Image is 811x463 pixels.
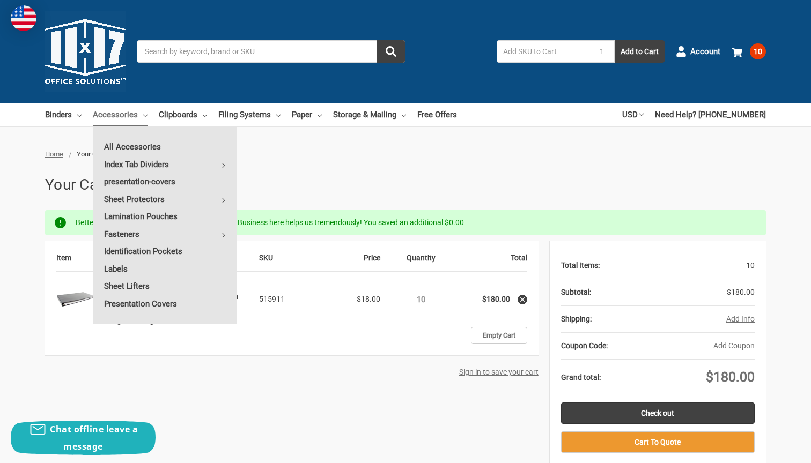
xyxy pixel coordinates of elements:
[259,295,285,303] span: 515911
[11,421,156,455] button: Chat offline leave a message
[159,103,207,126] a: Clipboards
[386,252,456,272] th: Quantity
[726,313,755,325] button: Add Info
[732,38,766,65] a: 10
[315,252,386,272] th: Price
[600,252,755,279] div: 10
[456,252,527,272] th: Total
[676,38,720,65] a: Account
[93,260,237,278] a: Labels
[259,252,315,272] th: SKU
[357,295,380,303] span: $18.00
[561,341,608,350] strong: Coupon Code:
[93,191,237,208] a: Sheet Protectors
[471,327,527,344] a: Empty Cart
[50,423,138,452] span: Chat offline leave a message
[93,295,237,312] a: Presentation Covers
[93,156,237,173] a: Index Tab Dividers
[76,218,464,227] span: Better Price Than Amazon! Supporting our Small Business here helps us tremendously! You saved an ...
[561,315,592,323] strong: Shipping:
[713,340,755,352] button: Add Coupon
[622,103,644,126] a: USD
[93,243,237,260] a: Identification Pockets
[706,369,755,385] span: $180.00
[561,431,755,453] button: Cart To Quote
[615,40,665,63] button: Add to Cart
[561,402,755,424] a: Check out
[93,278,237,295] a: Sheet Lifters
[11,5,36,31] img: duty and tax information for United States
[690,46,720,58] span: Account
[93,208,237,225] a: Lamination Pouches
[93,138,237,155] a: All Accessories
[417,103,457,126] a: Free Offers
[722,434,811,463] iframe: Google Customer Reviews
[727,288,755,296] span: $180.00
[93,173,237,190] a: presentation-covers
[459,368,539,376] a: Sign in to save your cart
[292,103,322,126] a: Paper
[655,103,766,126] a: Need Help? [PHONE_NUMBER]
[77,150,105,158] span: Your Cart
[561,373,601,382] strong: Grand total:
[561,288,591,296] strong: Subtotal:
[561,261,600,270] strong: Total Items:
[45,174,766,196] h1: Your Cart (10 items)
[93,103,148,126] a: Accessories
[45,11,126,92] img: 11x17.com
[333,103,406,126] a: Storage & Mailing
[56,252,259,272] th: Item
[497,40,589,63] input: Add SKU to Cart
[45,103,82,126] a: Binders
[45,150,63,158] a: Home
[218,103,281,126] a: Filing Systems
[137,40,405,63] input: Search by keyword, brand or SKU
[56,292,95,307] img: 11x17 Binder Vinyl Panel with top opening pockets Featuring a 1" Angle-D Ring Black
[482,295,510,303] strong: $180.00
[93,226,237,243] a: Fasteners
[750,43,766,59] span: 10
